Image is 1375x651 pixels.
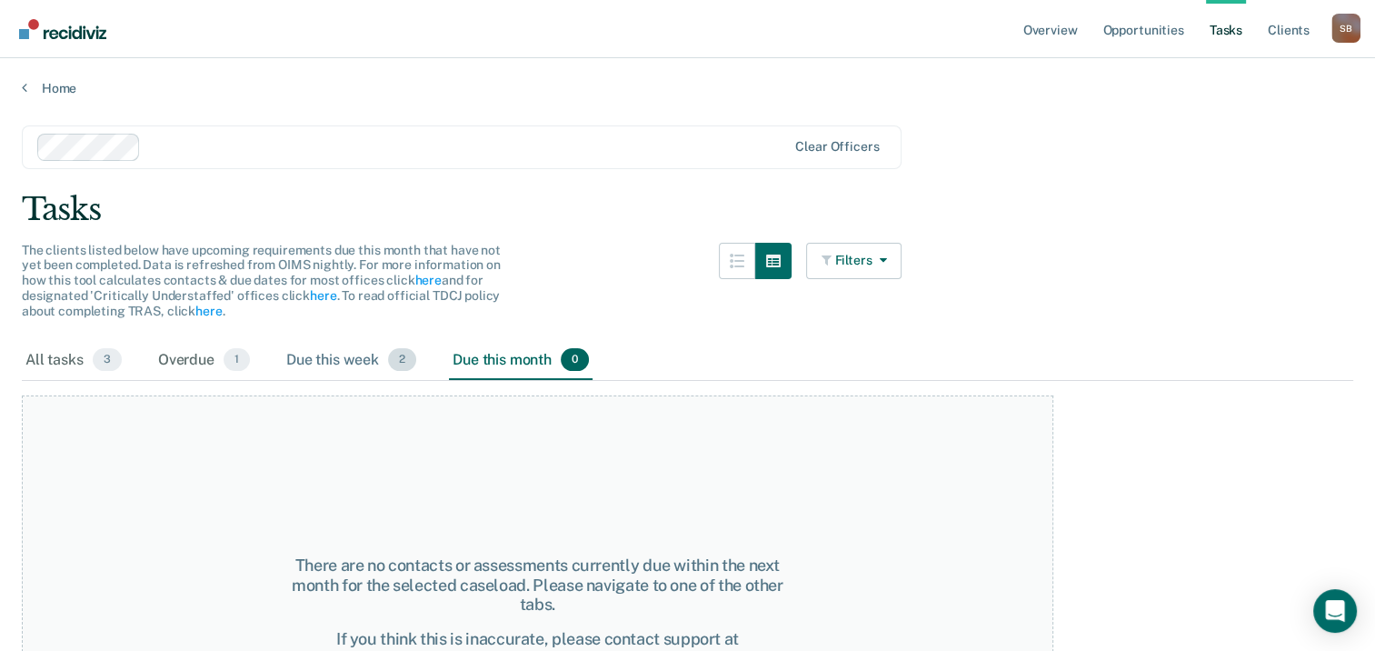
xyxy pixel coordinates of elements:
img: Recidiviz [19,19,106,39]
div: Due this week2 [283,341,420,381]
span: The clients listed below have upcoming requirements due this month that have not yet been complet... [22,243,501,318]
div: S B [1331,14,1360,43]
div: Tasks [22,191,1353,228]
a: here [195,304,222,318]
div: Clear officers [795,139,879,155]
a: here [310,288,336,303]
button: Filters [806,243,902,279]
div: There are no contacts or assessments currently due within the next month for the selected caseloa... [280,556,794,615]
div: Due this month0 [449,341,593,381]
button: Profile dropdown button [1331,14,1360,43]
span: 2 [388,348,416,372]
div: Open Intercom Messenger [1313,589,1357,633]
div: All tasks3 [22,341,125,381]
div: Overdue1 [154,341,254,381]
span: 1 [224,348,250,372]
span: 3 [93,348,122,372]
a: here [414,273,441,287]
a: Home [22,80,1353,96]
span: 0 [561,348,589,372]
